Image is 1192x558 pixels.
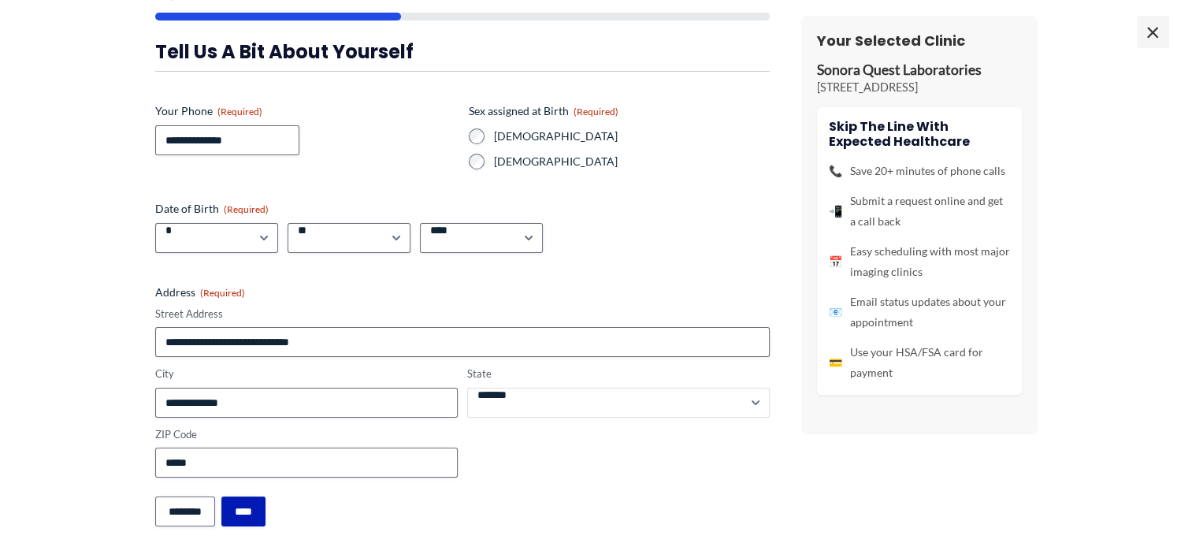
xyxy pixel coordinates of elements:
span: 📲 [829,201,842,221]
li: Submit a request online and get a call back [829,191,1010,232]
h3: Your Selected Clinic [817,32,1022,50]
span: (Required) [224,203,269,215]
label: Your Phone [155,103,456,119]
span: 📅 [829,251,842,272]
span: (Required) [217,106,262,117]
li: Email status updates about your appointment [829,292,1010,333]
label: ZIP Code [155,427,458,442]
span: (Required) [574,106,618,117]
legend: Sex assigned at Birth [469,103,618,119]
p: [STREET_ADDRESS] [817,80,1022,95]
li: Save 20+ minutes of phone calls [829,161,1010,181]
span: (Required) [200,287,245,299]
legend: Date of Birth [155,201,269,217]
legend: Address [155,285,245,300]
li: Easy scheduling with most major imaging clinics [829,241,1010,282]
h3: Tell us a bit about yourself [155,39,770,64]
span: × [1137,16,1168,47]
label: [DEMOGRAPHIC_DATA] [494,154,770,169]
label: State [467,366,770,381]
span: 💳 [829,352,842,373]
label: [DEMOGRAPHIC_DATA] [494,128,770,144]
label: City [155,366,458,381]
li: Use your HSA/FSA card for payment [829,342,1010,383]
p: Sonora Quest Laboratories [817,61,1022,80]
span: 📞 [829,161,842,181]
h4: Skip the line with Expected Healthcare [829,119,1010,149]
label: Street Address [155,307,770,322]
span: 📧 [829,302,842,322]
